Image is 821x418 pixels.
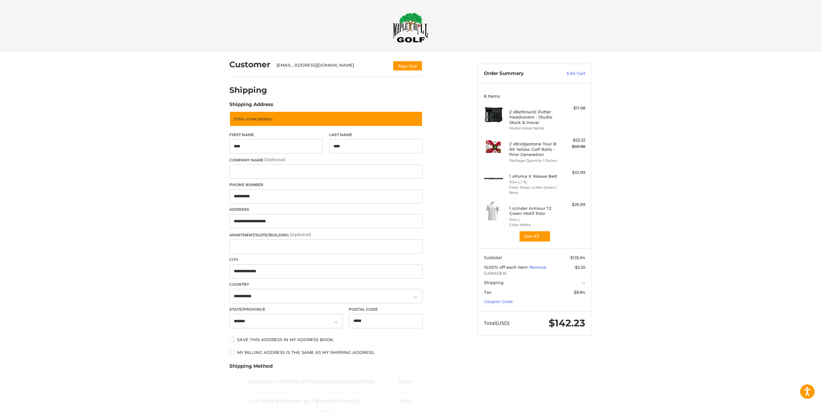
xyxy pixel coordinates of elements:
h4: 1 x Under Armour T2 Green Motif Polo [509,206,558,216]
li: Color Deep Lichen Green / Navy [509,185,558,195]
h3: 8 Items [484,94,585,99]
label: My billing address is the same as my shipping address. [229,350,423,355]
li: Color White [509,222,558,228]
label: First Name [229,132,323,138]
h4: 1 x Puma X Weave Belt [509,174,558,179]
legend: Shipping Method [229,363,273,373]
li: Package Quantity 1 Dozen [509,158,558,163]
small: (Optional) [290,232,311,237]
button: Sign Out [393,61,423,71]
div: [EMAIL_ADDRESS][DOMAIN_NAME] [276,62,386,71]
h4: 2 x Bettinardi Putter Headcovers - Studio Stock & Inovai [509,109,558,125]
label: Country [229,282,423,287]
label: State/Province [229,307,343,312]
img: Maple Hill Golf [393,12,428,43]
small: (Optional) [264,157,285,162]
span: Tax [484,290,491,295]
a: Edit Cart [553,70,585,77]
label: Apartment/Suite/Building [229,232,423,238]
span: $135.94 [570,255,585,260]
h2: Customer [229,60,270,70]
div: $26.99 [560,201,585,208]
div: $11.98 [560,105,585,111]
span: Enter a new address [234,116,273,122]
span: Shipping [484,280,504,285]
a: Remove [529,265,546,270]
h3: Order Summary [484,70,553,77]
span: $142.23 [549,317,585,329]
label: Save this address in my address book. [229,337,423,342]
span: 15.00% off each item [484,265,529,270]
label: Postal Code [349,307,423,312]
span: GARAGE15 [484,270,585,277]
label: Address [229,207,423,212]
a: Enter or select a different address [229,111,423,127]
li: Model Inovai Series [509,126,558,131]
li: Size L / XL [509,179,558,185]
label: Phone Number [229,182,423,188]
span: -- [582,280,585,285]
label: Last Name [329,132,423,138]
span: Total (USD) [484,320,510,326]
a: Coupon Code [484,299,513,304]
h2: Shipping [229,85,267,95]
label: Company Name [229,157,423,163]
div: $10.99 [560,169,585,176]
span: $8.84 [574,290,585,295]
div: $53.32 [560,137,585,143]
li: Size L [509,217,558,222]
h4: 2 x Bridgestone Tour B RX Yellow Golf Balls - Prior Generation [509,141,558,157]
span: -$2.55 [573,265,585,270]
button: See All [519,231,551,242]
label: City [229,257,423,263]
legend: Shipping Address [229,101,273,111]
span: Subtotal [484,255,502,260]
div: $59.98 [560,143,585,150]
